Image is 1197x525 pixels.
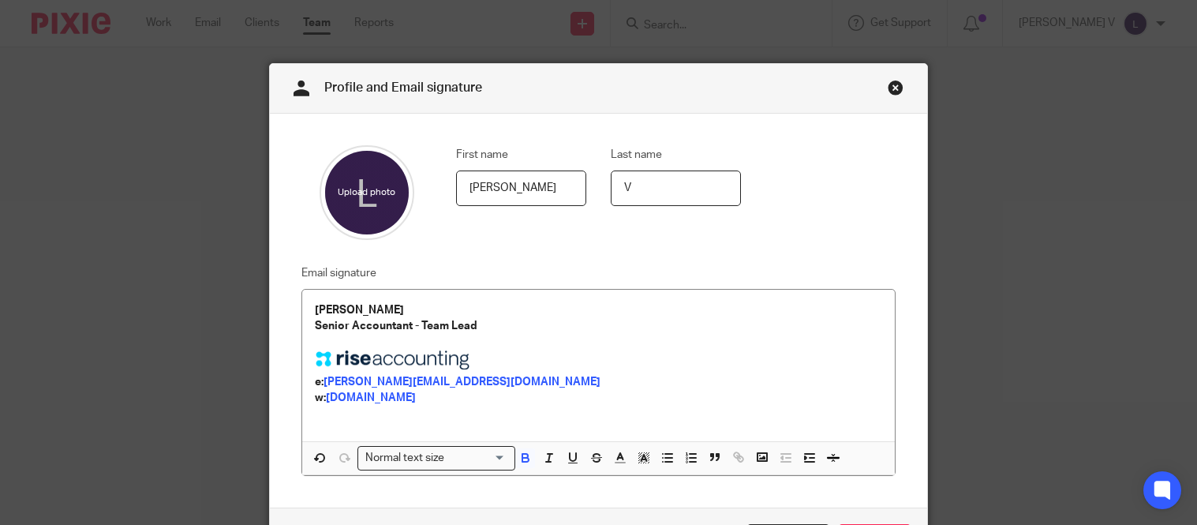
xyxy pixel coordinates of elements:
[611,147,662,163] label: Last name
[326,392,416,403] a: [DOMAIN_NAME]
[315,305,404,316] strong: [PERSON_NAME]
[888,80,903,101] a: Close this dialog window
[357,446,515,471] div: Search for option
[315,351,473,369] img: Image
[315,377,324,388] strong: e:
[315,392,326,403] strong: w:
[315,321,477,332] strong: Senior Accountant - Team Lead
[301,265,376,281] label: Email signature
[324,377,600,388] a: [PERSON_NAME][EMAIL_ADDRESS][DOMAIN_NAME]
[456,147,508,163] label: First name
[449,450,506,467] input: Search for option
[361,450,447,467] span: Normal text size
[324,81,482,94] span: Profile and Email signature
